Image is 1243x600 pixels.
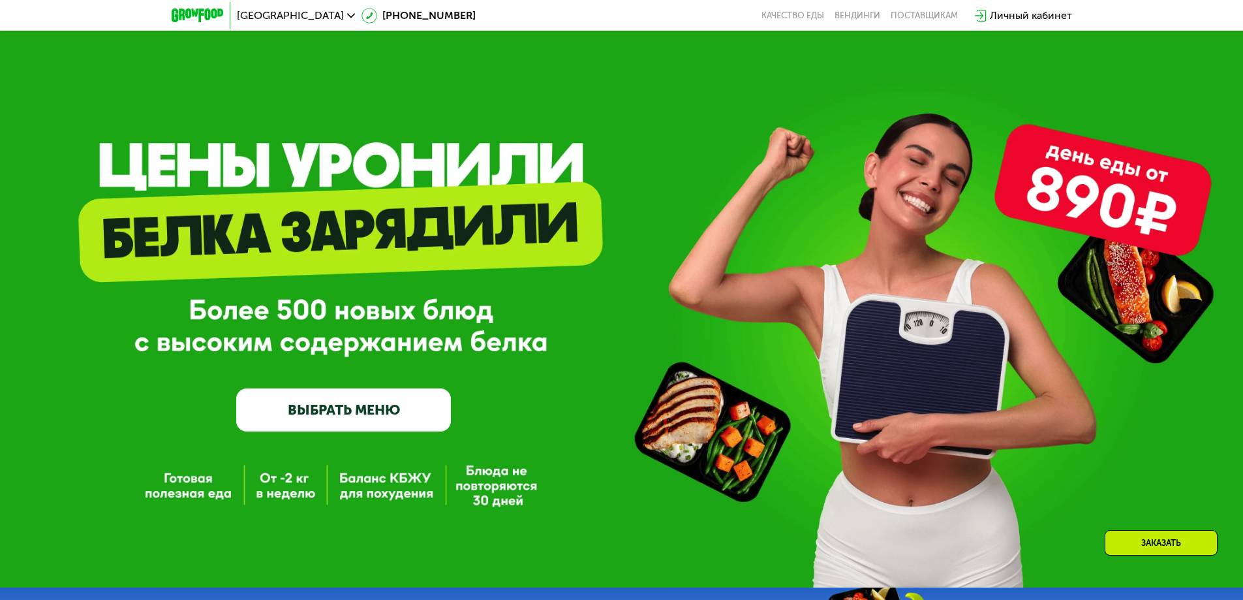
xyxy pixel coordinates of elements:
a: Вендинги [835,10,880,21]
a: [PHONE_NUMBER] [361,8,476,24]
div: Заказать [1105,530,1218,556]
a: Качество еды [761,10,824,21]
a: ВЫБРАТЬ МЕНЮ [236,388,451,432]
div: Личный кабинет [990,8,1072,24]
div: поставщикам [891,10,958,21]
span: [GEOGRAPHIC_DATA] [237,10,344,21]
